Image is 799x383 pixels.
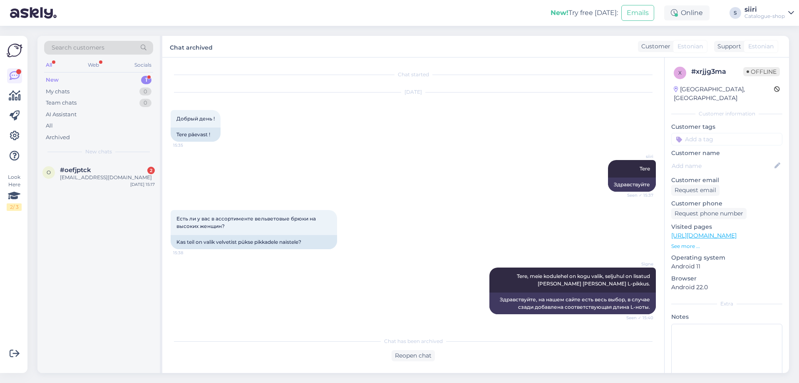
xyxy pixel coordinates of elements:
[46,88,69,96] div: My chats
[691,67,743,77] div: # xrjjg3ma
[141,76,151,84] div: 1
[671,133,782,145] input: Add a tag
[671,176,782,185] p: Customer email
[44,60,54,70] div: All
[638,42,670,51] div: Customer
[622,315,653,321] span: Seen ✓ 15:40
[551,9,568,17] b: New!
[517,273,651,287] span: Tere, meie kodulehel on kogu valik, seljuhul on lisatud [PERSON_NAME] [PERSON_NAME] L-pikkus.
[139,88,151,96] div: 0
[171,128,221,142] div: Tere päevast !
[744,6,794,20] a: siiriCatalogue-shop
[664,5,710,20] div: Online
[551,8,618,18] div: Try free [DATE]:
[671,313,782,321] p: Notes
[608,178,656,192] div: Здравствуйте
[671,300,782,308] div: Extra
[748,42,774,51] span: Estonian
[392,350,435,361] div: Reopen chat
[671,199,782,208] p: Customer phone
[52,43,104,52] span: Search customers
[622,192,653,198] span: Seen ✓ 15:37
[744,6,785,13] div: siiri
[489,293,656,314] div: Здравствуйте, на нашем сайте есть весь выбор, в случае сзади добавлена ​​соответствующая длина L-...
[46,110,77,119] div: AI Assistant
[60,166,91,174] span: #oefjptck
[7,43,22,58] img: Askly Logo
[671,232,737,239] a: [URL][DOMAIN_NAME]
[671,283,782,292] p: Android 22.0
[46,122,53,130] div: All
[170,41,213,52] label: Chat archived
[671,185,720,196] div: Request email
[744,13,785,20] div: Catalogue-shop
[7,203,22,211] div: 2 / 3
[130,181,155,188] div: [DATE] 15:17
[671,110,782,118] div: Customer information
[671,253,782,262] p: Operating system
[671,274,782,283] p: Browser
[671,149,782,158] p: Customer name
[674,85,774,103] div: [GEOGRAPHIC_DATA], [GEOGRAPHIC_DATA]
[176,215,317,229] span: Есть ли у вас в ассортименте вельветовые брюки на высоких женщин?
[46,76,59,84] div: New
[671,123,782,131] p: Customer tags
[46,133,70,142] div: Archived
[678,70,682,76] span: x
[176,115,215,122] span: Добрый день !
[677,42,703,51] span: Estonian
[7,173,22,211] div: Look Here
[671,208,747,219] div: Request phone number
[671,262,782,271] p: Android 11
[133,60,153,70] div: Socials
[86,60,101,70] div: Web
[743,67,780,76] span: Offline
[47,169,51,175] span: o
[671,243,782,250] p: See more ...
[171,235,337,249] div: Kas teil on valik velvetist pükse pikkadele naistele?
[384,338,443,345] span: Chat has been archived
[171,88,656,96] div: [DATE]
[147,167,155,174] div: 2
[46,99,77,107] div: Team chats
[621,5,654,21] button: Emails
[640,165,650,172] span: Tere
[622,153,653,160] span: siiri
[173,142,204,148] span: 15:35
[173,250,204,256] span: 15:38
[622,261,653,267] span: Signe
[85,148,112,155] span: New chats
[672,161,773,170] input: Add name
[60,174,155,181] div: [EMAIL_ADDRESS][DOMAIN_NAME]
[139,99,151,107] div: 0
[730,7,741,19] div: S
[714,42,741,51] div: Support
[171,71,656,78] div: Chat started
[671,223,782,231] p: Visited pages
